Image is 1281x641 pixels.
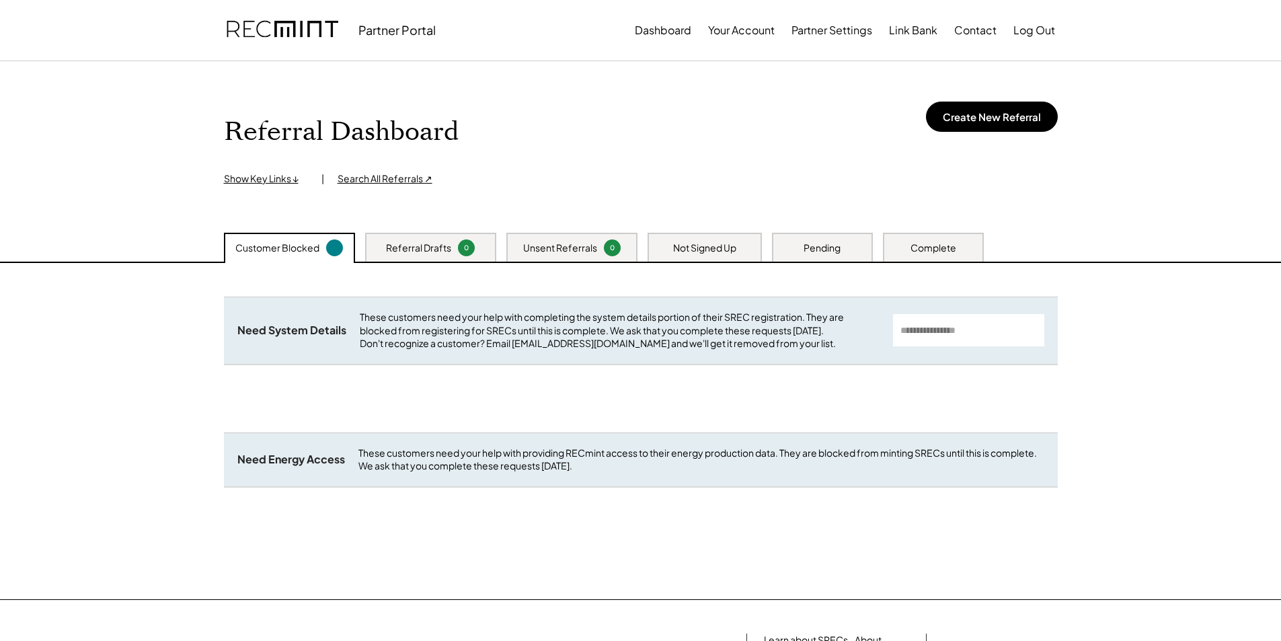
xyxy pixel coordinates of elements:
button: Create New Referral [926,102,1058,132]
div: Unsent Referrals [523,241,597,255]
div: Need Energy Access [237,453,345,467]
button: Your Account [708,17,775,44]
button: Dashboard [635,17,691,44]
h1: Referral Dashboard [224,116,459,148]
div: Pending [804,241,841,255]
div: Search All Referrals ↗ [338,172,432,186]
div: | [321,172,324,186]
div: Partner Portal [358,22,436,38]
button: Log Out [1013,17,1055,44]
img: yH5BAEAAAAALAAAAAABAAEAAAIBRAA7 [506,95,580,169]
div: These customers need your help with providing RECmint access to their energy production data. The... [358,447,1044,473]
div: Show Key Links ↓ [224,172,308,186]
div: 0 [460,243,473,253]
div: Referral Drafts [386,241,451,255]
div: Not Signed Up [673,241,736,255]
div: Complete [910,241,956,255]
button: Contact [954,17,997,44]
button: Link Bank [889,17,937,44]
div: 0 [606,243,619,253]
div: These customers need your help with completing the system details portion of their SREC registrat... [360,311,880,350]
div: Need System Details [237,324,346,338]
button: Partner Settings [791,17,872,44]
div: Customer Blocked [235,241,319,255]
img: recmint-logotype%403x.png [227,7,338,53]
